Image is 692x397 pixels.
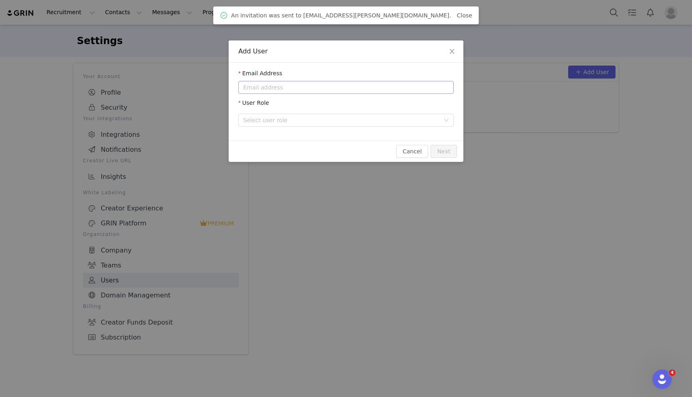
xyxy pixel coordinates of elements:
i: icon: down [444,118,449,123]
iframe: Intercom live chat [652,369,672,389]
button: Close [441,40,463,63]
div: Select user role [243,116,440,124]
span: 4 [669,369,675,376]
label: User Role [238,100,269,106]
button: Cancel [396,145,428,158]
i: icon: close [449,48,455,55]
button: Next [431,145,457,158]
div: Add User [238,47,454,56]
span: An invitation was sent to [EMAIL_ADDRESS][PERSON_NAME][DOMAIN_NAME]. [231,11,451,20]
a: Close [457,12,472,19]
input: Email address [238,81,454,94]
label: Email Address [238,70,282,76]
